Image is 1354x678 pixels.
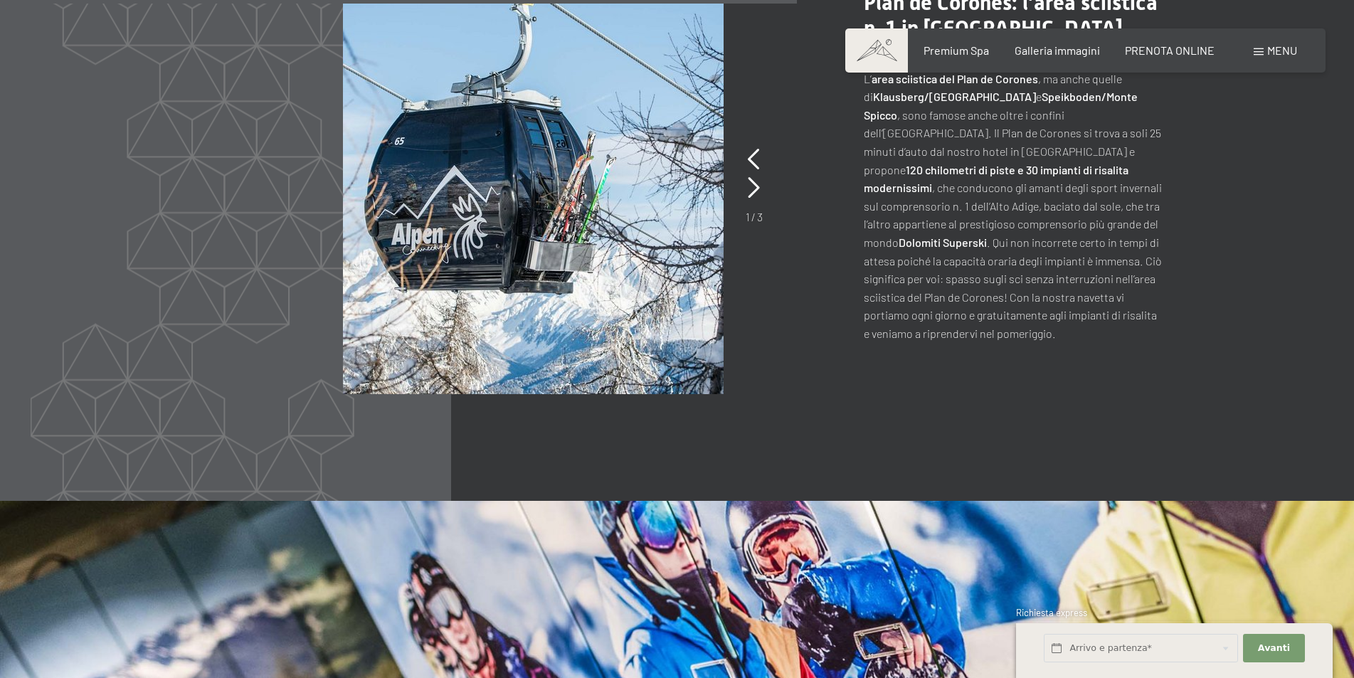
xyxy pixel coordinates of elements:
[873,90,1036,103] strong: Klausberg/[GEOGRAPHIC_DATA]
[1267,43,1297,57] span: Menu
[757,210,763,223] span: 3
[1016,607,1087,618] span: Richiesta express
[751,210,756,223] span: /
[1243,634,1304,663] button: Avanti
[864,70,1163,343] p: L’ , ma anche quelle di e , sono famose anche oltre i confini dell’[GEOGRAPHIC_DATA]. Il Plan de ...
[1258,642,1290,655] span: Avanti
[1015,43,1100,57] a: Galleria immagini
[1125,43,1215,57] a: PRENOTA ONLINE
[864,163,1128,195] strong: 120 chilometri di piste e 30 impianti di risalita modernissimi
[899,235,987,249] strong: Dolomiti Superski
[864,90,1138,122] strong: Speikboden/Monte Spicco
[872,72,1038,85] strong: area sciistica del Plan de Corones
[746,210,750,223] span: 1
[924,43,989,57] a: Premium Spa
